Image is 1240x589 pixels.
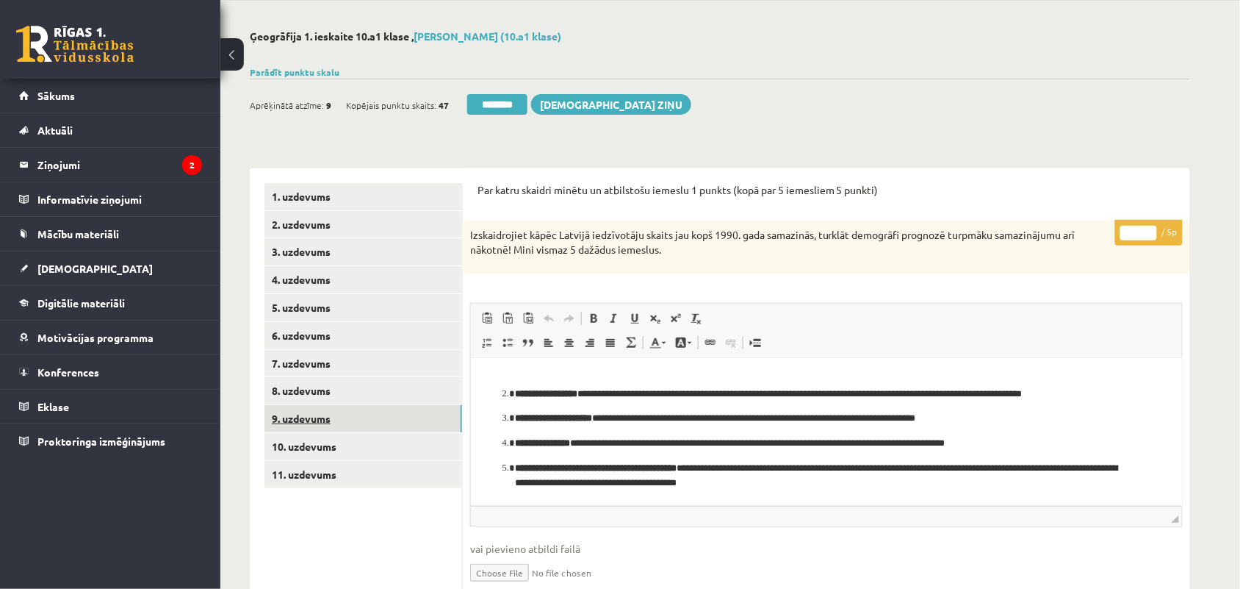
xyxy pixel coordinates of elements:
a: Bloka citāts [518,333,538,352]
span: Aktuāli [37,124,73,137]
a: Informatīvie ziņojumi [19,182,202,216]
a: 7. uzdevums [264,350,462,377]
a: 4. uzdevums [264,266,462,293]
a: [DEMOGRAPHIC_DATA] [19,251,202,285]
a: Mācību materiāli [19,217,202,251]
a: Ielīmēt (vadīšanas taustiņš+V) [477,309,497,328]
a: Ievietot kā vienkāršu tekstu (vadīšanas taustiņš+pārslēgšanas taustiņš+V) [497,309,518,328]
span: Aprēķinātā atzīme: [250,94,324,116]
a: Digitālie materiāli [19,286,202,320]
a: Konferences [19,355,202,389]
a: 8. uzdevums [264,377,462,404]
a: Slīpraksts (vadīšanas taustiņš+I) [604,309,624,328]
a: Centrēti [559,333,580,352]
span: vai pievieno atbildi failā [470,541,1183,557]
span: 9 [326,94,331,116]
legend: Ziņojumi [37,148,202,182]
a: Ievietot/noņemt sarakstu ar aizzīmēm [497,333,518,352]
a: Fona krāsa [671,333,696,352]
a: 5. uzdevums [264,294,462,321]
a: Ievietot/noņemt numurētu sarakstu [477,333,497,352]
a: Noņemt stilus [686,309,707,328]
span: Proktoringa izmēģinājums [37,435,165,448]
a: Saite (vadīšanas taustiņš+K) [700,333,721,352]
span: Kopējais punktu skaits: [346,94,436,116]
a: Math [621,333,641,352]
a: Motivācijas programma [19,321,202,354]
p: / 5p [1115,220,1183,246]
a: 1. uzdevums [264,183,462,210]
p: Par katru skaidri minētu un atbilstošu iemeslu 1 punkts (kopā par 5 iemesliem 5 punkti) [477,183,1175,198]
a: Teksta krāsa [645,333,671,352]
a: 2. uzdevums [264,211,462,238]
a: Parādīt punktu skalu [250,66,339,78]
h2: Ģeogrāfija 1. ieskaite 10.a1 klase , [250,30,1190,43]
a: 3. uzdevums [264,238,462,265]
a: Ievietot no Worda [518,309,538,328]
span: Konferences [37,365,99,379]
a: Rīgas 1. Tālmācības vidusskola [16,26,134,63]
span: Digitālie materiāli [37,296,125,310]
a: Proktoringa izmēģinājums [19,424,202,458]
a: Apakšraksts [645,309,666,328]
a: 11. uzdevums [264,461,462,488]
a: Atkārtot (vadīšanas taustiņš+Y) [559,309,580,328]
a: Atsaistīt [721,333,741,352]
a: Eklase [19,390,202,424]
a: Aktuāli [19,113,202,147]
a: Augšraksts [666,309,686,328]
a: Izlīdzināt malas [600,333,621,352]
a: Izlīdzināt pa kreisi [538,333,559,352]
a: Ievietot lapas pārtraukumu drukai [745,333,765,352]
span: Sākums [37,89,75,102]
span: Motivācijas programma [37,331,154,344]
a: [DEMOGRAPHIC_DATA] ziņu [531,94,691,115]
p: Izskaidrojiet kāpēc Latvijā iedzīvotāju skaits jau kopš 1990. gada samazinās, turklāt demogrāfi p... [470,228,1109,257]
span: Eklase [37,400,69,413]
legend: Informatīvie ziņojumi [37,182,202,216]
a: Treknraksts (vadīšanas taustiņš+B) [583,309,604,328]
a: 6. uzdevums [264,322,462,349]
a: 10. uzdevums [264,433,462,460]
span: Mērogot [1172,515,1179,523]
span: [DEMOGRAPHIC_DATA] [37,262,153,275]
a: [PERSON_NAME] (10.a1 klase) [414,29,561,43]
iframe: Bagātinātā teksta redaktors, wiswyg-editor-user-answer-47025056382160 [471,359,1182,506]
a: Atcelt (vadīšanas taustiņš+Z) [538,309,559,328]
i: 2 [182,155,202,175]
a: Ziņojumi2 [19,148,202,182]
a: Sākums [19,79,202,113]
body: Bagātinātā teksta redaktors, wiswyg-editor-47025015115620-1757270142-773 [15,15,695,30]
a: Pasvītrojums (vadīšanas taustiņš+U) [624,309,645,328]
a: 9. uzdevums [264,405,462,432]
a: Izlīdzināt pa labi [580,333,600,352]
span: Mācību materiāli [37,227,119,240]
span: 47 [439,94,449,116]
